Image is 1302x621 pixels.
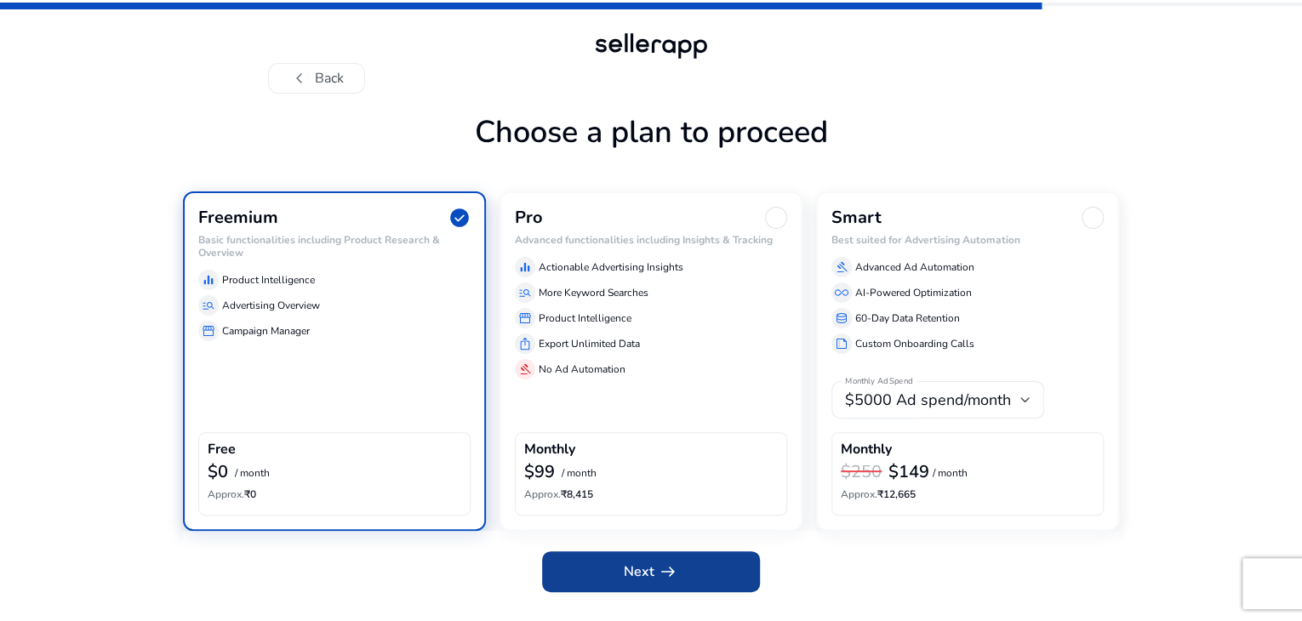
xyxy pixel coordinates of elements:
[835,260,848,274] span: gavel
[222,272,315,288] p: Product Intelligence
[831,208,882,228] h3: Smart
[518,337,532,350] span: ios_share
[658,561,678,582] span: arrow_right_alt
[518,311,532,325] span: storefront
[222,323,310,339] p: Campaign Manager
[845,390,1011,410] span: $5000 Ad spend/month
[208,442,236,458] h4: Free
[539,285,648,300] p: More Keyword Searches
[202,324,215,338] span: storefront
[835,311,848,325] span: database
[518,260,532,274] span: equalizer
[841,442,892,458] h4: Monthly
[539,310,631,326] p: Product Intelligence
[515,208,543,228] h3: Pro
[202,273,215,287] span: equalizer
[933,468,968,479] p: / month
[841,488,1094,500] h6: ₹12,665
[539,259,683,275] p: Actionable Advertising Insights
[198,234,471,259] h6: Basic functionalities including Product Research & Overview
[855,336,974,351] p: Custom Onboarding Calls
[841,462,882,482] h3: $250
[855,310,960,326] p: 60-Day Data Retention
[831,234,1104,246] h6: Best suited for Advertising Automation
[835,286,848,299] span: all_inclusive
[539,336,640,351] p: Export Unlimited Data
[562,468,597,479] p: / month
[222,298,320,313] p: Advertising Overview
[448,207,471,229] span: check_circle
[518,362,532,376] span: gavel
[202,299,215,312] span: manage_search
[524,442,575,458] h4: Monthly
[524,488,778,500] h6: ₹8,415
[208,460,228,483] b: $0
[289,68,310,88] span: chevron_left
[235,468,270,479] p: / month
[183,114,1119,191] h1: Choose a plan to proceed
[518,286,532,299] span: manage_search
[524,487,561,501] span: Approx.
[208,488,461,500] h6: ₹0
[268,63,365,94] button: chevron_leftBack
[888,460,929,483] b: $149
[524,460,555,483] b: $99
[515,234,787,246] h6: Advanced functionalities including Insights & Tracking
[198,208,278,228] h3: Freemium
[855,285,972,300] p: AI-Powered Optimization
[841,487,877,501] span: Approx.
[539,362,625,377] p: No Ad Automation
[855,259,974,275] p: Advanced Ad Automation
[845,376,912,388] mat-label: Monthly Ad Spend
[208,487,244,501] span: Approx.
[542,551,760,592] button: Nextarrow_right_alt
[624,561,678,582] span: Next
[835,337,848,350] span: summarize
